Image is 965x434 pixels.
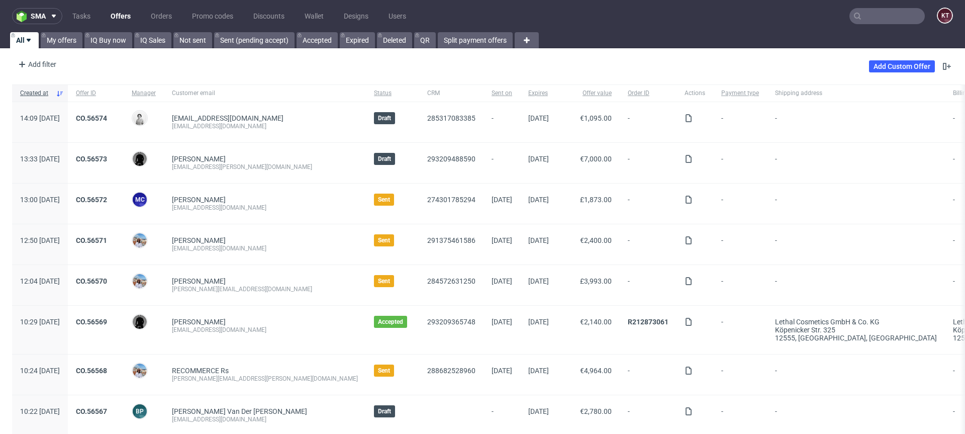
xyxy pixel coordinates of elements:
[134,32,171,48] a: IQ Sales
[105,8,137,24] a: Offers
[492,277,512,285] span: [DATE]
[580,407,612,415] span: €2,780.00
[721,236,759,252] span: -
[721,196,759,212] span: -
[76,155,107,163] a: CO.56573
[528,236,549,244] span: [DATE]
[299,8,330,24] a: Wallet
[172,375,358,383] div: [PERSON_NAME][EMAIL_ADDRESS][PERSON_NAME][DOMAIN_NAME]
[492,367,512,375] span: [DATE]
[775,334,937,342] div: 12555, [GEOGRAPHIC_DATA] , [GEOGRAPHIC_DATA]
[528,114,549,122] span: [DATE]
[580,277,612,285] span: £3,993.00
[775,236,937,252] span: -
[20,196,60,204] span: 13:00 [DATE]
[628,155,668,171] span: -
[17,11,31,22] img: logo
[628,196,668,212] span: -
[172,415,358,423] div: [EMAIL_ADDRESS][DOMAIN_NAME]
[132,89,156,98] span: Manager
[76,89,116,98] span: Offer ID
[580,114,612,122] span: €1,095.00
[721,114,759,130] span: -
[172,244,358,252] div: [EMAIL_ADDRESS][DOMAIN_NAME]
[297,32,338,48] a: Accepted
[628,277,668,293] span: -
[721,407,759,423] span: -
[580,367,612,375] span: €4,964.00
[378,367,390,375] span: Sent
[438,32,513,48] a: Split payment offers
[938,9,952,23] figcaption: KT
[173,32,212,48] a: Not sent
[172,236,226,244] a: [PERSON_NAME]
[492,155,512,171] span: -
[378,155,391,163] span: Draft
[528,196,549,204] span: [DATE]
[580,196,612,204] span: £1,873.00
[427,114,475,122] a: 285317083385
[378,236,390,244] span: Sent
[20,318,60,326] span: 10:29 [DATE]
[580,155,612,163] span: €7,000.00
[172,318,226,326] a: [PERSON_NAME]
[775,196,937,212] span: -
[528,367,549,375] span: [DATE]
[492,318,512,326] span: [DATE]
[775,318,937,326] div: Lethal Cosmetics GmbH & Co. KG
[775,326,937,334] div: Köpenicker Str. 325
[374,89,411,98] span: Status
[721,318,759,342] span: -
[12,8,62,24] button: sma
[775,114,937,130] span: -
[492,89,512,98] span: Sent on
[172,163,358,171] div: [EMAIL_ADDRESS][PERSON_NAME][DOMAIN_NAME]
[20,114,60,122] span: 14:09 [DATE]
[628,114,668,130] span: -
[492,407,512,423] span: -
[378,277,390,285] span: Sent
[528,277,549,285] span: [DATE]
[340,32,375,48] a: Expired
[382,8,412,24] a: Users
[14,56,58,72] div: Add filter
[20,155,60,163] span: 13:33 [DATE]
[427,155,475,163] a: 293209488590
[76,236,107,244] a: CO.56571
[628,367,668,383] span: -
[427,318,475,326] a: 293209365748
[775,89,937,98] span: Shipping address
[492,236,512,244] span: [DATE]
[721,367,759,383] span: -
[145,8,178,24] a: Orders
[775,367,937,383] span: -
[528,89,549,98] span: Expires
[721,277,759,293] span: -
[133,152,147,166] img: Dawid Urbanowicz
[427,277,475,285] a: 284572631250
[427,89,475,98] span: CRM
[186,8,239,24] a: Promo codes
[133,404,147,418] figcaption: BP
[133,315,147,329] img: Dawid Urbanowicz
[580,318,612,326] span: €2,140.00
[172,285,358,293] div: [PERSON_NAME][EMAIL_ADDRESS][DOMAIN_NAME]
[20,89,52,98] span: Created at
[172,122,358,130] div: [EMAIL_ADDRESS][DOMAIN_NAME]
[66,8,96,24] a: Tasks
[133,193,147,207] figcaption: MC
[20,236,60,244] span: 12:50 [DATE]
[20,367,60,375] span: 10:24 [DATE]
[869,60,935,72] a: Add Custom Offer
[628,318,668,326] a: R212873061
[427,367,475,375] a: 288682528960
[41,32,82,48] a: My offers
[580,236,612,244] span: €2,400.00
[133,364,147,378] img: Marta Kozłowska
[172,196,226,204] a: [PERSON_NAME]
[378,318,403,326] span: Accepted
[628,89,668,98] span: Order ID
[133,233,147,247] img: Marta Kozłowska
[378,114,391,122] span: Draft
[76,196,107,204] a: CO.56572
